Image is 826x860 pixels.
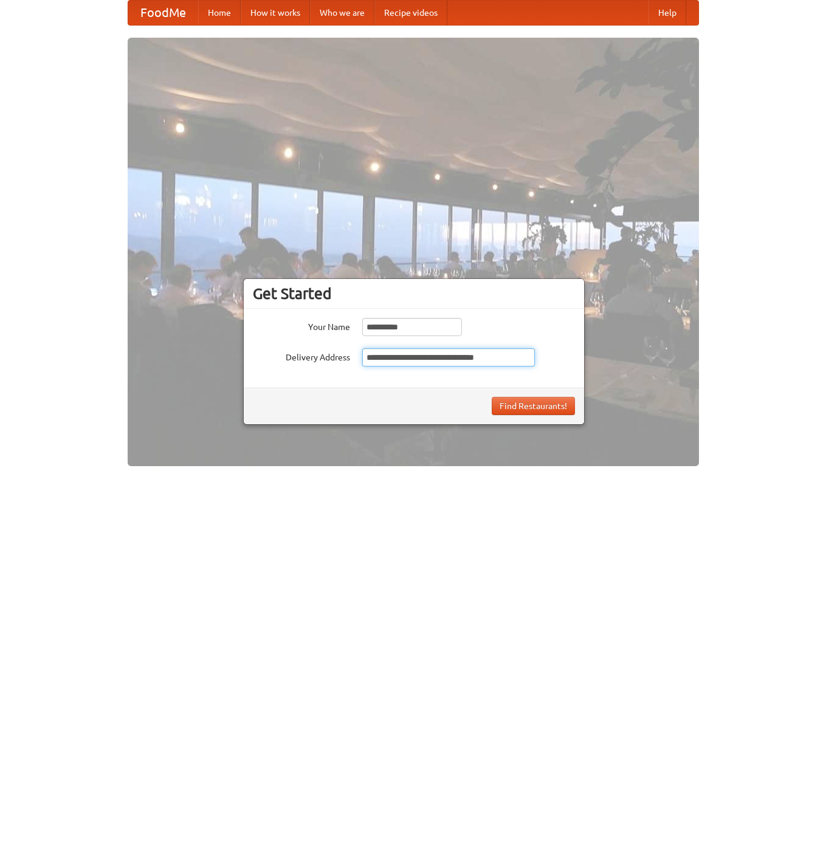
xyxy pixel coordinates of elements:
h3: Get Started [253,284,575,303]
a: Recipe videos [374,1,447,25]
label: Delivery Address [253,348,350,363]
button: Find Restaurants! [492,397,575,415]
a: How it works [241,1,310,25]
a: Help [649,1,686,25]
label: Your Name [253,318,350,333]
a: Home [198,1,241,25]
a: Who we are [310,1,374,25]
a: FoodMe [128,1,198,25]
